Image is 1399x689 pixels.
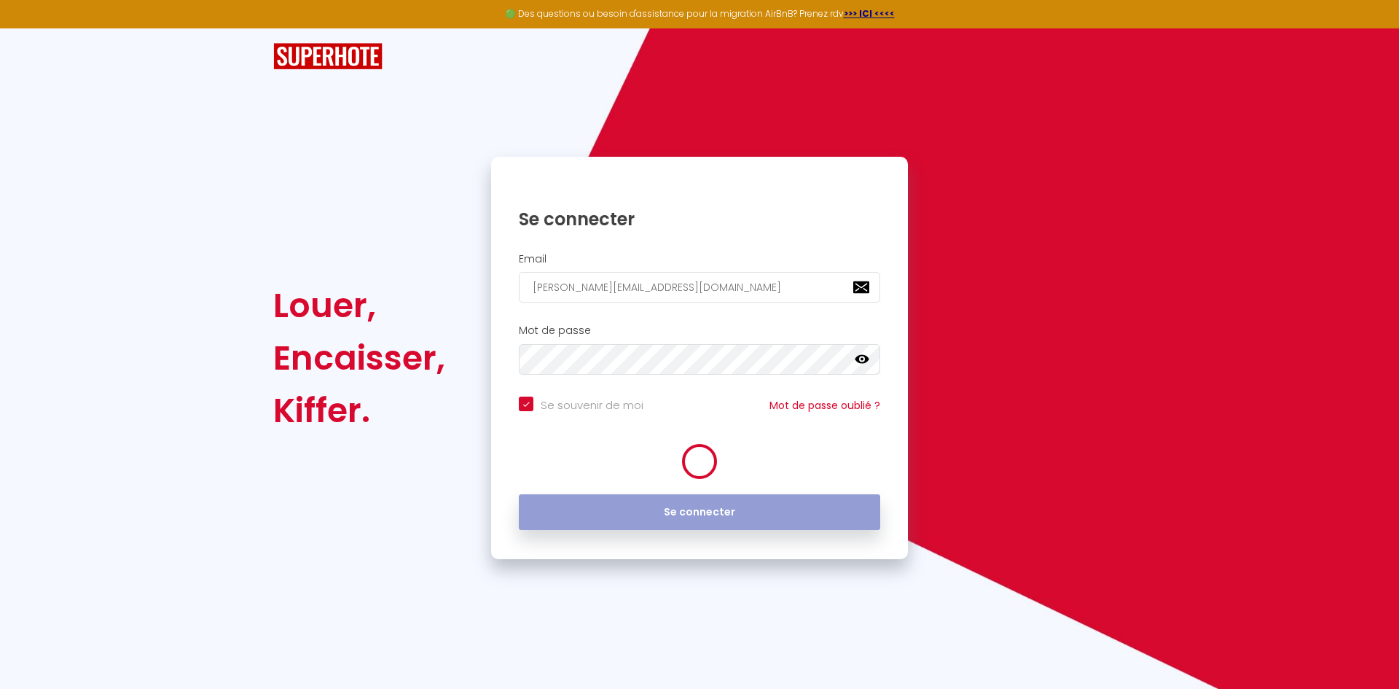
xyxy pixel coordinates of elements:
a: >>> ICI <<<< [844,7,895,20]
h2: Mot de passe [519,324,880,337]
input: Ton Email [519,272,880,303]
div: Kiffer. [273,384,445,437]
div: Encaisser, [273,332,445,384]
h1: Se connecter [519,208,880,230]
button: Se connecter [519,494,880,531]
img: SuperHote logo [273,43,383,70]
div: Louer, [273,279,445,332]
h2: Email [519,253,880,265]
a: Mot de passe oublié ? [769,398,880,413]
